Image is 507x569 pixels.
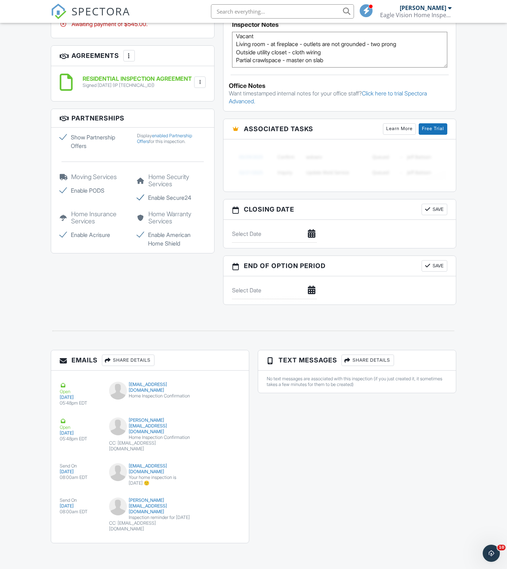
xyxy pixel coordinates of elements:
a: RESIDENTIAL INSPECTION AGREEMENT Signed [DATE] (IP [TECHNICAL_ID]) [83,76,192,88]
div: Your home inspection is [DATE] 🙂 [109,475,191,486]
div: CC: [EMAIL_ADDRESS][DOMAIN_NAME] [109,520,191,532]
div: 08:00am EDT [60,509,100,515]
h3: Emails [51,350,249,371]
label: Enable American Home Shield [137,231,206,248]
div: Send On [60,463,100,469]
p: Want timestamped internal notes for your office staff? [229,89,451,105]
div: Home Inspection Confirmation [109,393,191,399]
img: default-user-f0147aede5fd5fa78ca7ade42f37bd4542148d508eef1c3d3ea960f66861d68b.jpg [109,498,127,515]
div: Eagle Vision Home Inspection, LLC [380,11,452,19]
a: Learn More [383,123,416,135]
a: Open [DATE] 05:48pm EDT [EMAIL_ADDRESS][DOMAIN_NAME] Home Inspection Confirmation [51,376,249,412]
div: Share Details [102,355,154,366]
span: Associated Tasks [244,124,313,134]
label: Enable Secure24 [137,193,206,202]
textarea: Vacant Living room - at fireplace - outlets are not grounded - two prong Outside utility closet -... [232,32,447,68]
h3: Agreements [51,46,215,66]
img: The Best Home Inspection Software - Spectora [51,4,67,19]
iframe: Intercom live chat [483,545,500,562]
span: SPECTORA [72,4,130,19]
div: [EMAIL_ADDRESS][DOMAIN_NAME] [109,382,191,393]
div: 08:00am EDT [60,475,100,480]
div: Share Details [341,355,394,366]
label: Enable PODS [60,186,128,195]
div: [DATE] [60,503,100,509]
div: [PERSON_NAME][EMAIL_ADDRESS][DOMAIN_NAME] [109,417,191,435]
a: SPECTORA [51,10,130,25]
span: End of Option Period [244,261,326,271]
div: 05:48pm EDT [60,400,100,406]
label: Enable Acrisure [60,231,128,239]
a: enabled Partnership Offers [137,133,192,144]
div: [EMAIL_ADDRESS][DOMAIN_NAME] [109,463,191,475]
span: Closing date [244,204,294,214]
div: No text messages are associated with this inspection (if you just created it, it sometimes takes ... [267,376,447,387]
img: default-user-f0147aede5fd5fa78ca7ade42f37bd4542148d508eef1c3d3ea960f66861d68b.jpg [109,417,127,435]
div: [PERSON_NAME][EMAIL_ADDRESS][DOMAIN_NAME] [109,498,191,515]
h5: Inspector Notes [232,21,447,28]
img: blurred-tasks-251b60f19c3f713f9215ee2a18cbf2105fc2d72fcd585247cf5e9ec0c957c1dd.png [232,145,447,184]
div: Office Notes [229,82,451,89]
h5: Home Warranty Services [137,211,206,225]
h5: Moving Services [60,173,128,180]
div: [DATE] [60,430,100,436]
button: Save [422,204,447,215]
div: CC: [EMAIL_ADDRESS][DOMAIN_NAME] [109,440,191,452]
div: [PERSON_NAME] [400,4,446,11]
img: default-user-f0147aede5fd5fa78ca7ade42f37bd4542148d508eef1c3d3ea960f66861d68b.jpg [109,463,127,481]
div: 05:48pm EDT [60,436,100,442]
div: Open [60,382,100,395]
h5: Home Security Services [137,173,206,188]
h3: Text Messages [258,350,456,371]
h3: Partnerships [51,109,215,128]
input: Select Date [232,225,317,243]
a: Open [DATE] 05:48pm EDT [PERSON_NAME][EMAIL_ADDRESS][DOMAIN_NAME] Home Inspection Confirmation CC... [51,412,249,457]
div: Inspection reminder for [DATE] [109,515,191,520]
div: Home Inspection Confirmation [109,435,191,440]
button: Save [422,260,447,272]
input: Select Date [232,282,317,299]
div: Signed [DATE] (IP [TECHNICAL_ID]) [83,83,192,88]
img: default-user-f0147aede5fd5fa78ca7ade42f37bd4542148d508eef1c3d3ea960f66861d68b.jpg [109,382,127,400]
label: Show Partnership Offers [60,133,128,150]
div: Open [60,417,100,430]
div: [DATE] [60,469,100,475]
div: [DATE] [60,395,100,400]
span: 10 [497,545,506,550]
h5: Home Insurance Services [60,211,128,225]
a: Click here to trial Spectora Advanced. [229,90,427,105]
input: Search everything... [211,4,354,19]
a: Free Trial [419,123,447,135]
div: Awaiting payment of $545.00. [60,20,206,28]
div: Send On [60,498,100,503]
h6: RESIDENTIAL INSPECTION AGREEMENT [83,76,192,82]
div: Display for this inspection. [137,133,206,144]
